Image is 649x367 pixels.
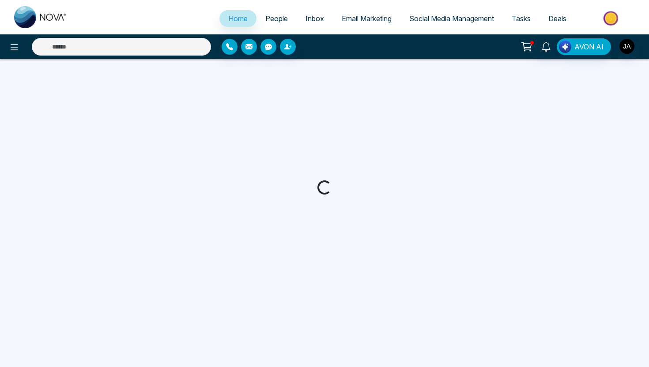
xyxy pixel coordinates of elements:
span: People [265,14,288,23]
img: Market-place.gif [580,8,644,28]
a: Inbox [297,10,333,27]
span: Email Marketing [342,14,392,23]
span: AVON AI [574,41,604,52]
img: User Avatar [619,39,634,54]
a: Social Media Management [400,10,503,27]
a: Tasks [503,10,540,27]
a: Deals [540,10,575,27]
a: People [257,10,297,27]
a: Email Marketing [333,10,400,27]
span: Tasks [512,14,531,23]
img: Nova CRM Logo [14,6,67,28]
span: Social Media Management [409,14,494,23]
span: Inbox [306,14,324,23]
span: Deals [548,14,566,23]
button: AVON AI [557,38,611,55]
a: Home [219,10,257,27]
img: Lead Flow [559,41,571,53]
span: Home [228,14,248,23]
